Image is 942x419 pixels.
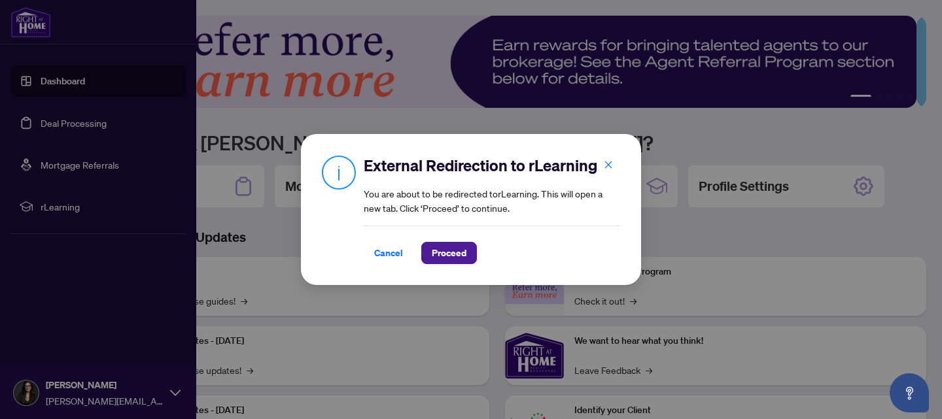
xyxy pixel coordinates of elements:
[364,242,413,264] button: Cancel
[322,155,356,190] img: Info Icon
[364,155,620,264] div: You are about to be redirected to rLearning . This will open a new tab. Click ‘Proceed’ to continue.
[890,373,929,412] button: Open asap
[421,242,477,264] button: Proceed
[432,243,466,263] span: Proceed
[374,243,403,263] span: Cancel
[604,160,613,169] span: close
[364,155,620,176] h2: External Redirection to rLearning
